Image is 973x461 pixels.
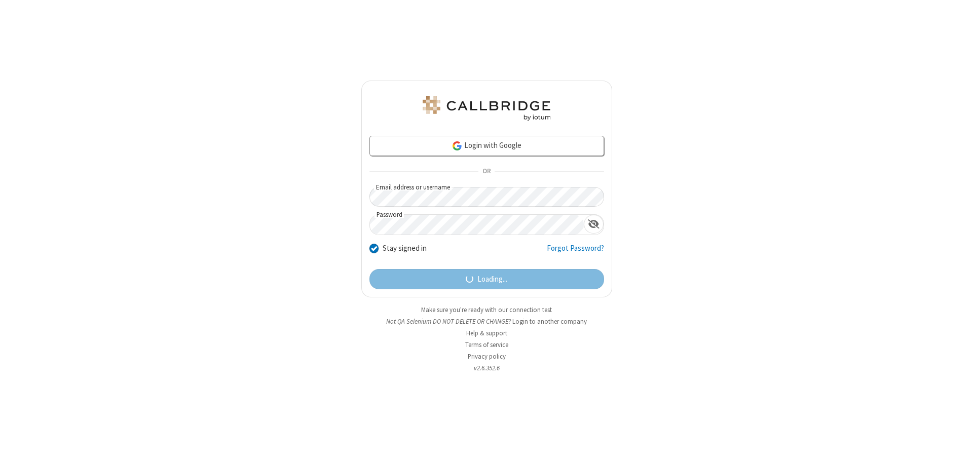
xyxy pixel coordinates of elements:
a: Make sure you're ready with our connection test [421,305,552,314]
button: Login to another company [512,317,587,326]
span: OR [478,165,495,179]
iframe: Chat [948,435,965,454]
li: v2.6.352.6 [361,363,612,373]
a: Terms of service [465,340,508,349]
a: Help & support [466,329,507,337]
input: Email address or username [369,187,604,207]
a: Forgot Password? [547,243,604,262]
div: Show password [584,215,604,234]
a: Privacy policy [468,352,506,361]
input: Password [370,215,584,235]
label: Stay signed in [383,243,427,254]
img: google-icon.png [452,140,463,151]
li: Not QA Selenium DO NOT DELETE OR CHANGE? [361,317,612,326]
img: QA Selenium DO NOT DELETE OR CHANGE [421,96,552,121]
span: Loading... [477,274,507,285]
a: Login with Google [369,136,604,156]
button: Loading... [369,269,604,289]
